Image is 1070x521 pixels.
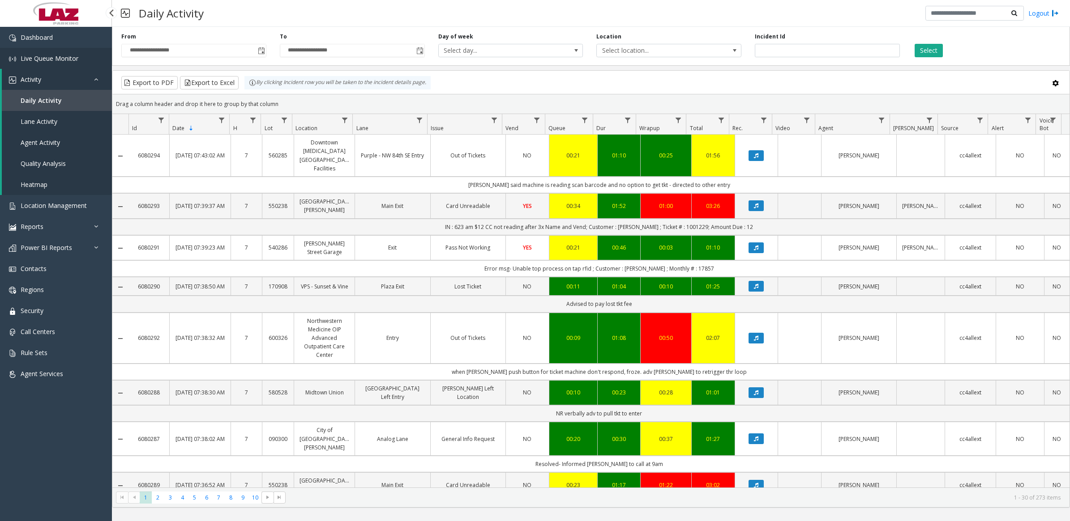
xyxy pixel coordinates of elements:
a: 01:10 [603,151,635,160]
span: Sortable [188,125,195,132]
a: Total Filter Menu [715,114,727,126]
a: 6080293 [134,202,164,210]
div: 00:03 [646,243,686,252]
a: 00:30 [603,435,635,443]
button: Select [915,44,943,57]
span: Vend [505,124,518,132]
span: Activity [21,75,41,84]
span: Agent Activity [21,138,60,147]
label: To [280,33,287,41]
a: 01:56 [697,151,729,160]
div: Drag a column header and drop it here to group by that column [112,96,1070,112]
a: Quality Analysis [2,153,112,174]
div: 01:08 [603,334,635,342]
a: 7 [236,334,257,342]
a: Card Unreadable [436,202,500,210]
a: NO [1002,282,1039,291]
a: Id Filter Menu [155,114,167,126]
span: Wrapup [639,124,660,132]
a: [PERSON_NAME] [827,151,891,160]
a: Video Filter Menu [801,114,813,126]
a: [DATE] 07:38:32 AM [175,334,225,342]
img: 'icon' [9,203,16,210]
a: Parker Filter Menu [924,114,936,126]
div: 01:00 [646,202,686,210]
a: 00:50 [646,334,686,342]
a: 00:09 [555,334,592,342]
span: Go to the last page [274,491,286,504]
span: NO [523,389,531,396]
span: Total [690,124,703,132]
a: Issue Filter Menu [488,114,500,126]
div: 00:23 [555,481,592,489]
a: Rec. Filter Menu [758,114,770,126]
a: Analog Lane [360,435,424,443]
a: NO [1002,435,1039,443]
a: Northwestern Medicine OIP Advanced Outpatient Care Center [300,317,349,360]
a: Daily Activity [2,90,112,111]
span: Select day... [439,44,554,57]
span: Page 2 [152,491,164,504]
span: Live Queue Monitor [21,54,78,63]
a: Exit [360,243,424,252]
span: Location [295,124,317,132]
a: Main Exit [360,481,424,489]
a: Card Unreadable [436,481,500,489]
a: [DATE] 07:43:02 AM [175,151,225,160]
td: Advised to pay lost tkt fee [128,296,1070,312]
span: Page 1 [140,491,152,504]
a: 01:01 [697,388,729,397]
a: 00:11 [555,282,592,291]
a: Collapse Details [112,335,128,342]
img: 'icon' [9,266,16,273]
img: 'icon' [9,350,16,357]
div: 00:10 [646,282,686,291]
a: 01:04 [603,282,635,291]
a: Collapse Details [112,245,128,252]
a: [PERSON_NAME] [827,388,891,397]
a: YES [511,202,544,210]
a: Collapse Details [112,203,128,210]
a: YES [511,243,544,252]
a: Alert Filter Menu [1022,114,1034,126]
img: 'icon' [9,224,16,231]
img: pageIcon [121,2,130,24]
span: Video [775,124,790,132]
span: YES [523,202,532,210]
a: Out of Tickets [436,334,500,342]
img: 'icon' [9,371,16,378]
a: cc4allext [950,151,990,160]
div: 01:52 [603,202,635,210]
a: 00:34 [555,202,592,210]
a: 00:46 [603,243,635,252]
a: 6080289 [134,481,164,489]
div: 02:07 [697,334,729,342]
a: NO [1002,202,1039,210]
div: 01:27 [697,435,729,443]
span: Alert [992,124,1004,132]
span: [PERSON_NAME] [893,124,934,132]
a: [PERSON_NAME] [902,202,939,210]
a: 6080288 [134,388,164,397]
span: Date [172,124,184,132]
a: Logout [1028,8,1059,18]
a: Date Filter Menu [215,114,227,126]
img: 'icon' [9,245,16,252]
img: 'icon' [9,329,16,336]
span: Queue [548,124,565,132]
a: cc4allext [950,435,990,443]
div: 00:21 [555,151,592,160]
a: Pass Not Working [436,243,500,252]
label: Incident Id [755,33,785,41]
a: Main Exit [360,202,424,210]
a: NO [511,388,544,397]
a: NO [511,334,544,342]
div: 00:37 [646,435,686,443]
a: Lot Filter Menu [278,114,290,126]
span: Lane Activity [21,117,57,126]
a: 01:10 [697,243,729,252]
